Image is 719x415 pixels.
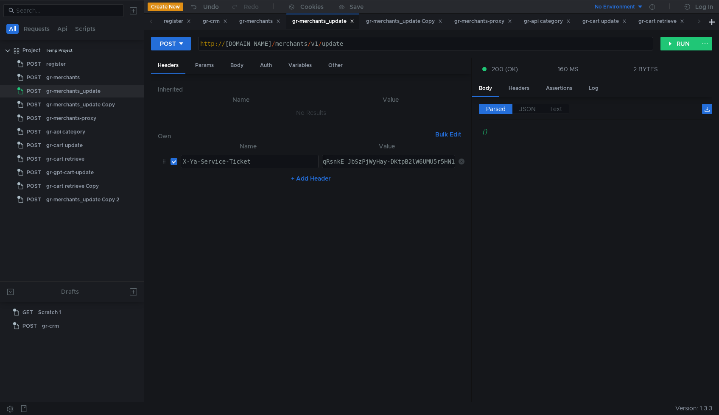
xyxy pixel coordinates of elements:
[22,320,37,332] span: POST
[21,24,52,34] button: Requests
[27,112,41,125] span: POST
[42,320,59,332] div: gr-crm
[46,85,101,97] div: gr-merchants_update
[296,109,326,117] nz-embed-empty: No Results
[27,153,41,165] span: POST
[322,58,350,73] div: Other
[203,17,227,26] div: gr-crm
[55,24,70,34] button: Api
[282,58,319,73] div: Variables
[27,193,41,206] span: POST
[482,127,700,136] div: {}
[695,2,713,12] div: Log In
[582,81,605,96] div: Log
[519,105,536,113] span: JSON
[165,95,317,105] th: Name
[27,166,41,179] span: POST
[46,98,115,111] div: gr-merchants_update Copy
[350,4,364,10] div: Save
[46,139,83,152] div: gr-cart update
[558,65,579,73] div: 160 MS
[27,85,41,97] span: POST
[27,180,41,192] span: POST
[27,71,41,84] span: POST
[177,141,319,151] th: Name
[454,17,512,26] div: gr-merchants-proxy
[660,37,698,50] button: RUN
[73,24,98,34] button: Scripts
[46,71,80,84] div: gr-merchants
[6,24,19,34] button: All
[319,141,455,151] th: Value
[46,180,99,192] div: gr-cart retrieve Copy
[582,17,627,26] div: gr-cart update
[38,306,61,319] div: Scratch 1
[638,17,684,26] div: gr-cart retrieve
[158,84,464,95] h6: Inherited
[151,37,191,50] button: POST
[46,153,84,165] div: gr-cart retrieve
[300,2,324,12] div: Cookies
[492,64,518,74] span: 200 (OK)
[22,44,41,57] div: Project
[46,112,96,125] div: gr-merchants-proxy
[27,139,41,152] span: POST
[27,98,41,111] span: POST
[151,58,185,74] div: Headers
[148,3,183,11] button: Create New
[366,17,442,26] div: gr-merchants_update Copy
[432,129,464,139] button: Bulk Edit
[239,17,280,26] div: gr-merchants
[188,58,221,73] div: Params
[61,287,79,297] div: Drafts
[183,0,225,13] button: Undo
[160,39,176,48] div: POST
[46,166,94,179] div: gr-gpt-cart-update
[46,125,85,138] div: gr-api category
[203,2,219,12] div: Undo
[244,2,259,12] div: Redo
[16,6,118,15] input: Search...
[292,17,354,26] div: gr-merchants_update
[158,131,432,141] h6: Own
[486,105,506,113] span: Parsed
[549,105,562,113] span: Text
[46,44,73,57] div: Temp Project
[224,58,250,73] div: Body
[46,58,66,70] div: register
[633,65,658,73] div: 2 BYTES
[288,173,334,184] button: + Add Header
[46,193,119,206] div: gr-merchants_update Copy 2
[164,17,191,26] div: register
[27,125,41,138] span: POST
[472,81,499,97] div: Body
[539,81,579,96] div: Assertions
[502,81,536,96] div: Headers
[253,58,279,73] div: Auth
[595,3,635,11] div: No Environment
[225,0,265,13] button: Redo
[675,402,712,415] span: Version: 1.3.3
[22,306,33,319] span: GET
[317,95,464,105] th: Value
[27,58,41,70] span: POST
[524,17,571,26] div: gr-api category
